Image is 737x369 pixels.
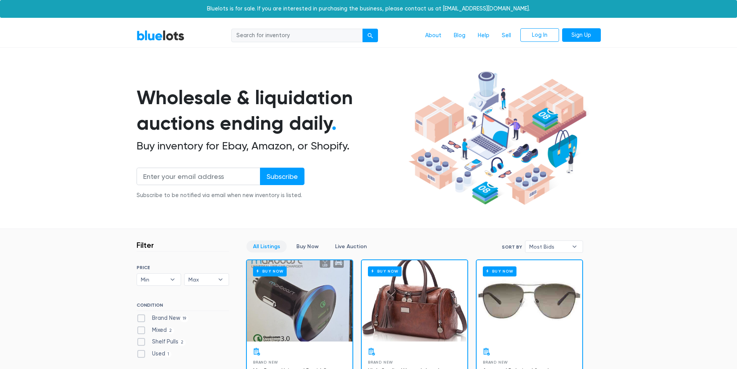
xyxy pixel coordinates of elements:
span: 19 [180,316,189,322]
input: Search for inventory [231,29,363,43]
label: Shelf Pulls [137,338,186,346]
h6: PRICE [137,265,229,270]
span: Most Bids [529,241,568,252]
a: Sign Up [562,28,601,42]
b: ▾ [164,274,181,285]
span: Brand New [368,360,393,364]
a: Buy Now [477,260,582,342]
a: Help [472,28,496,43]
a: Live Auction [328,240,373,252]
input: Enter your email address [137,168,260,185]
span: Max [188,274,214,285]
span: 1 [165,351,172,357]
div: Subscribe to be notified via email when new inventory is listed. [137,191,304,200]
h2: Buy inventory for Ebay, Amazon, or Shopify. [137,139,406,153]
label: Mixed [137,326,174,335]
b: ▾ [212,274,229,285]
span: 2 [178,340,186,346]
a: About [419,28,448,43]
a: Log In [520,28,559,42]
input: Subscribe [260,168,304,185]
a: Buy Now [362,260,467,342]
span: Brand New [253,360,278,364]
a: BlueLots [137,30,185,41]
a: Sell [496,28,517,43]
h1: Wholesale & liquidation auctions ending daily [137,85,406,136]
span: . [332,112,337,135]
a: Buy Now [290,240,325,252]
b: ▾ [566,241,583,252]
span: 2 [167,328,174,334]
h6: Buy Now [253,266,287,276]
label: Brand New [137,314,189,323]
a: Buy Now [247,260,352,342]
a: Blog [448,28,472,43]
a: All Listings [246,240,287,252]
h6: Buy Now [368,266,402,276]
label: Sort By [502,244,522,251]
label: Used [137,350,172,358]
h6: Buy Now [483,266,516,276]
span: Min [141,274,166,285]
h3: Filter [137,240,154,250]
h6: CONDITION [137,302,229,311]
span: Brand New [483,360,508,364]
img: hero-ee84e7d0318cb26816c560f6b4441b76977f77a177738b4e94f68c95b2b83dbb.png [406,68,589,209]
